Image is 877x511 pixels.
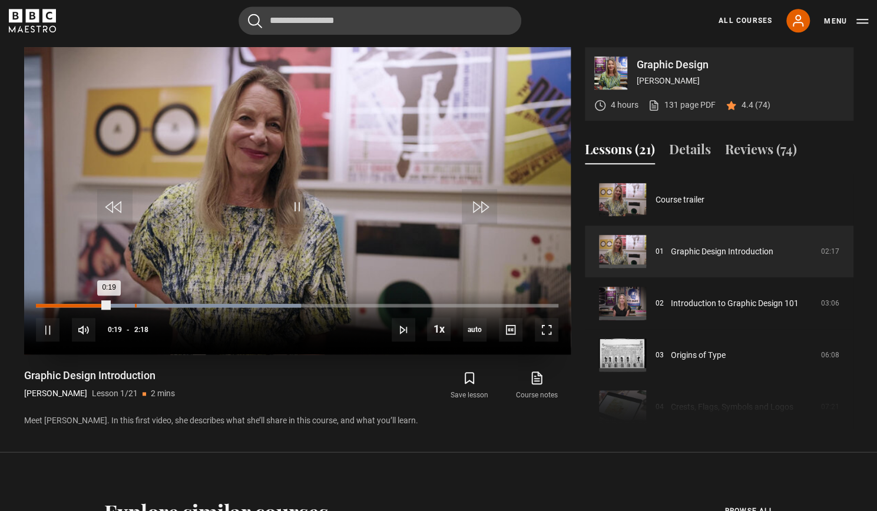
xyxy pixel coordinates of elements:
input: Search [239,6,521,35]
p: Graphic Design [637,59,844,70]
button: Fullscreen [535,318,558,341]
a: Origins of Type [671,349,726,361]
h1: Graphic Design Introduction [24,369,175,383]
a: Graphic Design Introduction [671,245,773,258]
p: 2 mins [151,387,175,400]
button: Save lesson [436,369,503,403]
span: auto [463,318,487,341]
p: [PERSON_NAME] [24,387,87,400]
button: Toggle navigation [824,15,868,27]
button: Mute [72,318,95,341]
p: Meet [PERSON_NAME]. In this first video, she describes what she’ll share in this course, and what... [24,414,571,427]
button: Reviews (74) [725,140,797,164]
video-js: Video Player [24,47,571,354]
a: 131 page PDF [648,99,716,111]
p: [PERSON_NAME] [637,75,844,87]
div: Current quality: 720p [463,318,487,341]
span: - [127,326,130,334]
button: Submit the search query [248,14,262,28]
a: Course trailer [656,194,704,206]
p: 4.4 (74) [742,99,770,111]
button: Lessons (21) [585,140,655,164]
p: Lesson 1/21 [92,387,138,400]
button: Next Lesson [392,318,415,341]
a: Introduction to Graphic Design 101 [671,297,799,310]
button: Details [669,140,711,164]
button: Playback Rate [427,317,451,341]
a: All Courses [719,15,772,26]
button: Captions [499,318,522,341]
p: 4 hours [611,99,638,111]
div: Progress Bar [36,304,558,307]
a: Course notes [503,369,570,403]
svg: BBC Maestro [9,9,56,32]
button: Pause [36,318,59,341]
span: 2:18 [134,319,148,340]
span: 0:19 [108,319,122,340]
